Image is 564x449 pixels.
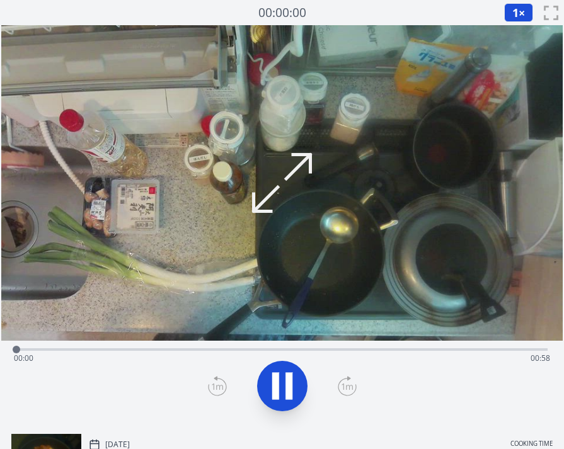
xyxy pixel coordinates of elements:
a: 00:00:00 [258,4,306,22]
button: 1× [504,3,533,22]
span: 00:58 [531,353,550,363]
span: 1 [512,5,519,20]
